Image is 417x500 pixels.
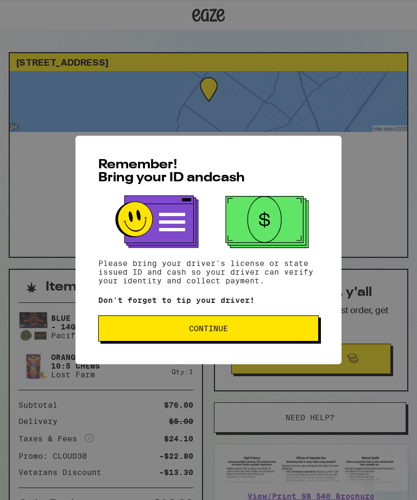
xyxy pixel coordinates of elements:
[98,159,245,185] span: Remember! Bring your ID and cash
[98,315,319,341] button: Continue
[374,457,408,491] iframe: Button to launch messaging window
[98,259,319,285] p: Please bring your driver's license or state issued ID and cash so your driver can verify your ide...
[98,296,319,305] p: Don't forget to tip your driver!
[189,325,228,332] span: Continue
